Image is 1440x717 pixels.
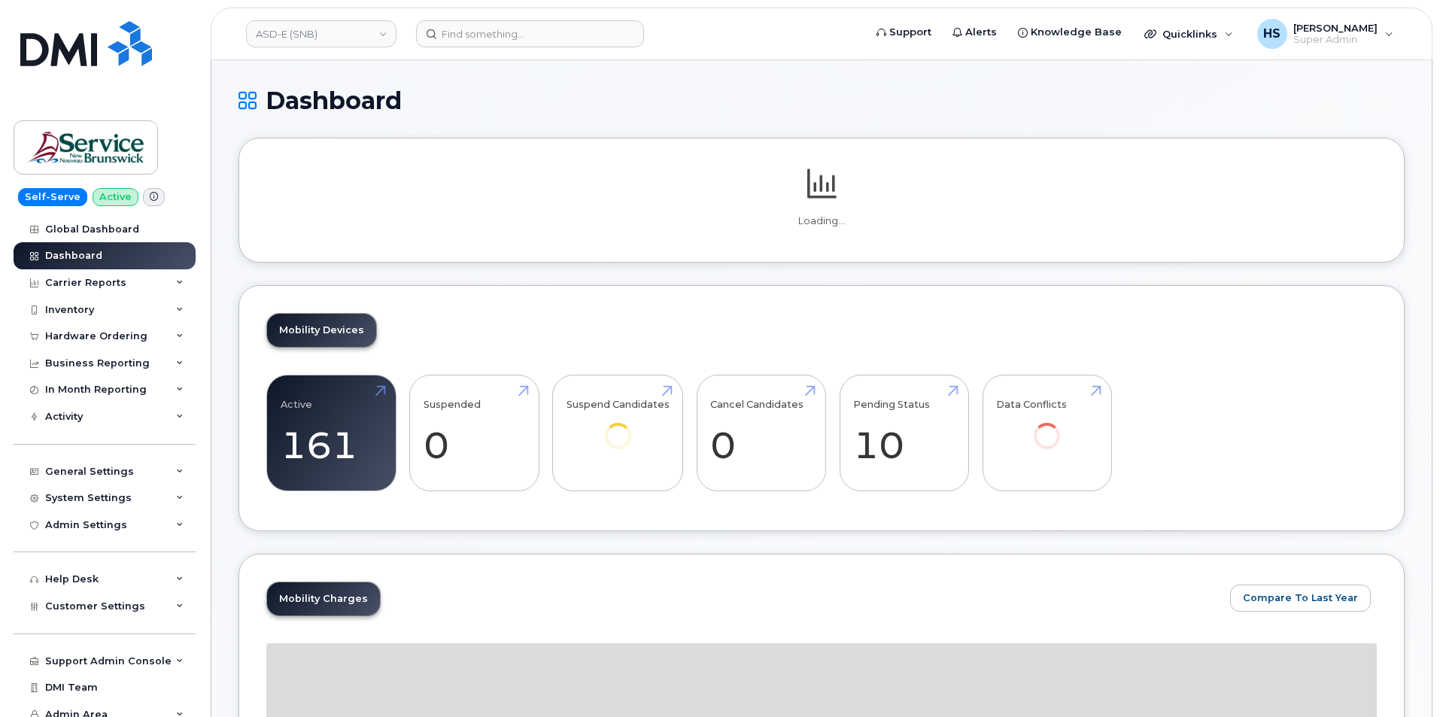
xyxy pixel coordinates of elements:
h1: Dashboard [238,87,1405,114]
a: Pending Status 10 [853,384,955,483]
button: Compare To Last Year [1230,585,1371,612]
a: Suspend Candidates [567,384,670,470]
a: Mobility Charges [267,582,380,615]
p: Loading... [266,214,1377,228]
a: Cancel Candidates 0 [710,384,812,483]
a: Mobility Devices [267,314,376,347]
a: Suspended 0 [424,384,525,483]
a: Data Conflicts [996,384,1098,470]
a: Active 161 [281,384,382,483]
span: Compare To Last Year [1243,591,1358,605]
